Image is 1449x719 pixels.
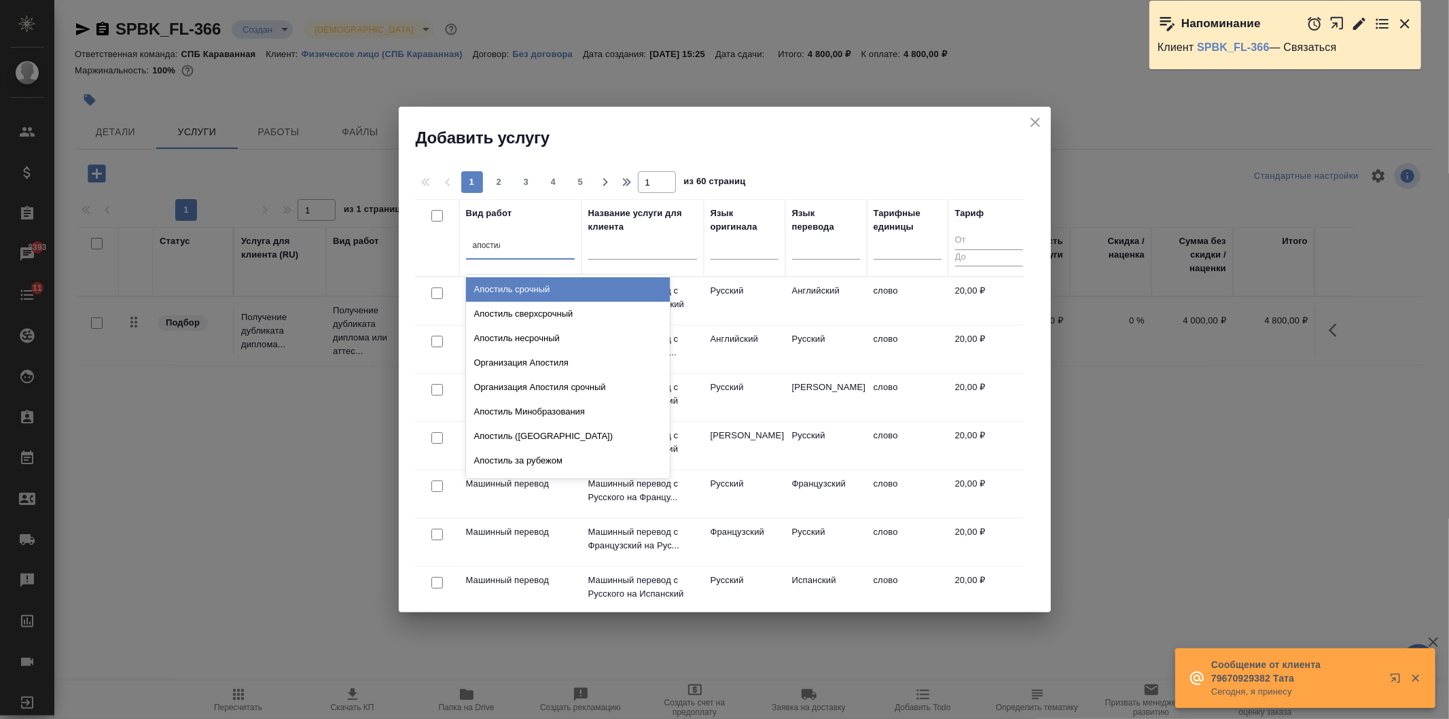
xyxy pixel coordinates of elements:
td: слово [867,277,948,325]
button: Редактировать [1351,16,1367,32]
td: Русский [785,422,867,470]
td: слово [867,422,948,470]
p: Машинный перевод [466,574,575,587]
div: Апостиль несрочный [466,326,670,351]
button: 3 [516,171,537,193]
input: До [955,249,1023,266]
p: Машинный перевод с Русского на Испанский [588,574,697,601]
td: 20,00 ₽ [948,470,1030,518]
div: Апостиль ([GEOGRAPHIC_DATA]) [466,424,670,449]
p: Сообщение от клиента 79670929382 Тата [1211,658,1381,685]
td: Русский [785,519,867,566]
button: close [1025,112,1045,133]
td: 20,00 ₽ [948,374,1030,421]
button: Открыть в новой вкладке [1329,9,1345,38]
td: 20,00 ₽ [948,519,1030,566]
td: 20,00 ₽ [948,422,1030,470]
td: 20,00 ₽ [948,277,1030,325]
div: Язык оригинала [711,207,779,234]
td: [PERSON_NAME] [704,422,785,470]
h2: Добавить услугу [416,127,1051,149]
td: слово [867,470,948,518]
td: Английский [785,277,867,325]
a: SPBK_FL-366 [1197,41,1270,53]
td: слово [867,374,948,421]
div: Справка МВД+апостиль_Грозный - 14 дней [466,473,670,497]
p: Машинный перевод с Французский на Рус... [588,525,697,553]
td: Русский [704,470,785,518]
div: Вид работ [466,207,512,220]
td: слово [867,326,948,373]
button: 2 [488,171,510,193]
button: Закрыть [1397,16,1413,32]
div: Организация Апостиля [466,351,670,375]
button: Открыть в новой вкладке [1382,665,1414,697]
div: Название услуги для клиента [588,207,697,234]
td: Английский [704,326,785,373]
td: слово [867,519,948,566]
p: Клиент — Связаться [1158,41,1413,54]
span: 3 [516,175,537,189]
td: Русский [785,326,867,373]
div: Организация Апостиля срочный [466,375,670,400]
span: 2 [488,175,510,189]
td: Русский [704,277,785,325]
td: Французский [785,470,867,518]
td: 20,00 ₽ [948,326,1030,373]
td: 20,00 ₽ [948,567,1030,614]
p: Машинный перевод с Русского на Францу... [588,477,697,504]
div: Апостиль сверхсрочный [466,302,670,326]
p: Сегодня, я принесу [1211,685,1381,699]
td: Французский [704,519,785,566]
div: Апостиль срочный [466,277,670,302]
button: Отложить [1306,16,1323,32]
p: Напоминание [1181,17,1261,31]
button: Перейти в todo [1374,16,1391,32]
span: 5 [570,175,592,189]
span: из 60 страниц [684,173,746,193]
span: 4 [543,175,565,189]
input: От [955,232,1023,249]
td: Русский [704,567,785,614]
td: Испанский [785,567,867,614]
td: слово [867,567,948,614]
button: Закрыть [1401,672,1429,684]
td: [PERSON_NAME] [785,374,867,421]
div: Апостиль Минобразования [466,400,670,424]
div: Тарифные единицы [874,207,942,234]
td: Русский [704,374,785,421]
p: Машинный перевод [466,477,575,491]
button: 4 [543,171,565,193]
div: Апостиль за рубежом [466,449,670,473]
p: Машинный перевод [466,525,575,539]
div: Язык перевода [792,207,860,234]
div: Тариф [955,207,984,220]
button: 5 [570,171,592,193]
